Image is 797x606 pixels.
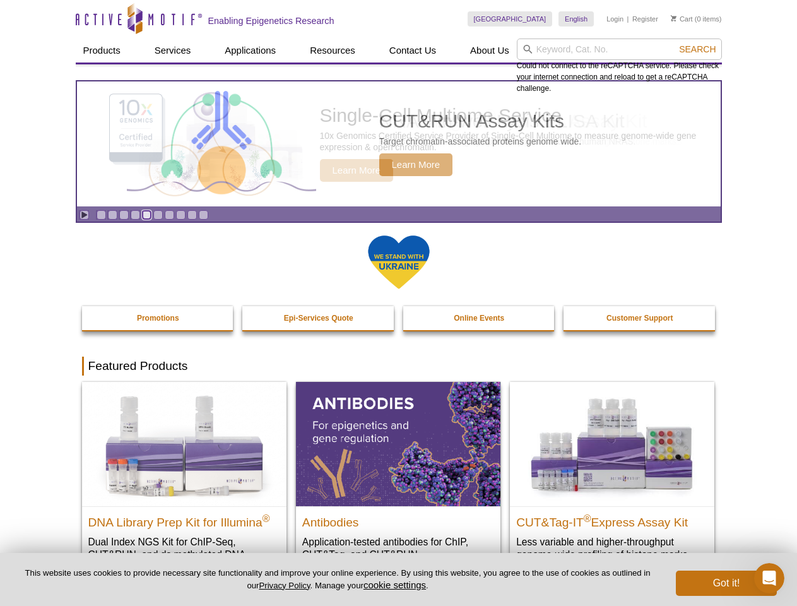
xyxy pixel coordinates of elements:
p: Dual Index NGS Kit for ChIP-Seq, CUT&RUN, and ds methylated DNA assays. [88,535,280,574]
a: All Antibodies Antibodies Application-tested antibodies for ChIP, CUT&Tag, and CUT&RUN. [296,382,500,573]
p: Target chromatin-associated proteins genome wide. [379,136,582,147]
p: Application-tested antibodies for ChIP, CUT&Tag, and CUT&RUN. [302,535,494,561]
h2: DNA Library Prep Kit for Illumina [88,510,280,529]
sup: ® [584,513,591,523]
a: Go to slide 7 [165,210,174,220]
a: English [558,11,594,27]
img: We Stand With Ukraine [367,234,430,290]
a: CUT&RUN Assay Kits CUT&RUN Assay Kits Target chromatin-associated proteins genome wide. Learn More [77,81,721,206]
div: Could not connect to the reCAPTCHA service. Please check your internet connection and reload to g... [517,39,722,94]
a: Go to slide 2 [108,210,117,220]
a: Go to slide 6 [153,210,163,220]
input: Keyword, Cat. No. [517,39,722,60]
a: Go to slide 8 [176,210,186,220]
article: CUT&RUN Assay Kits [77,81,721,206]
a: Login [606,15,623,23]
a: Go to slide 10 [199,210,208,220]
a: Contact Us [382,39,444,62]
a: Go to slide 4 [131,210,140,220]
a: Go to slide 9 [187,210,197,220]
button: cookie settings [363,579,426,590]
p: This website uses cookies to provide necessary site functionality and improve your online experie... [20,567,655,591]
a: Services [147,39,199,62]
h2: CUT&Tag-IT Express Assay Kit [516,510,708,529]
a: Cart [671,15,693,23]
a: Privacy Policy [259,581,310,590]
a: DNA Library Prep Kit for Illumina DNA Library Prep Kit for Illumina® Dual Index NGS Kit for ChIP-... [82,382,286,586]
h2: Enabling Epigenetics Research [208,15,334,27]
a: About Us [463,39,517,62]
a: Customer Support [564,306,716,330]
img: DNA Library Prep Kit for Illumina [82,382,286,506]
li: (0 items) [671,11,722,27]
a: CUT&Tag-IT® Express Assay Kit CUT&Tag-IT®Express Assay Kit Less variable and higher-throughput ge... [510,382,714,573]
a: Promotions [82,306,235,330]
strong: Epi-Services Quote [284,314,353,323]
sup: ® [263,513,270,523]
a: Toggle autoplay [80,210,89,220]
a: Resources [302,39,363,62]
a: Applications [217,39,283,62]
h2: Featured Products [82,357,716,376]
button: Search [675,44,719,55]
strong: Promotions [137,314,179,323]
strong: Online Events [454,314,504,323]
a: Products [76,39,128,62]
span: Search [679,44,716,54]
h2: Antibodies [302,510,494,529]
img: CUT&RUN Assay Kits [127,86,316,202]
a: Online Events [403,306,556,330]
li: | [627,11,629,27]
img: Your Cart [671,15,676,21]
img: All Antibodies [296,382,500,506]
a: Go to slide 5 [142,210,151,220]
iframe: Intercom live chat [754,563,784,593]
a: Go to slide 3 [119,210,129,220]
a: Epi-Services Quote [242,306,395,330]
span: Learn More [379,153,453,176]
p: Less variable and higher-throughput genome-wide profiling of histone marks​. [516,535,708,561]
a: [GEOGRAPHIC_DATA] [468,11,553,27]
button: Got it! [676,571,777,596]
h2: CUT&RUN Assay Kits [379,112,582,131]
img: CUT&Tag-IT® Express Assay Kit [510,382,714,506]
a: Go to slide 1 [97,210,106,220]
a: Register [632,15,658,23]
strong: Customer Support [606,314,673,323]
